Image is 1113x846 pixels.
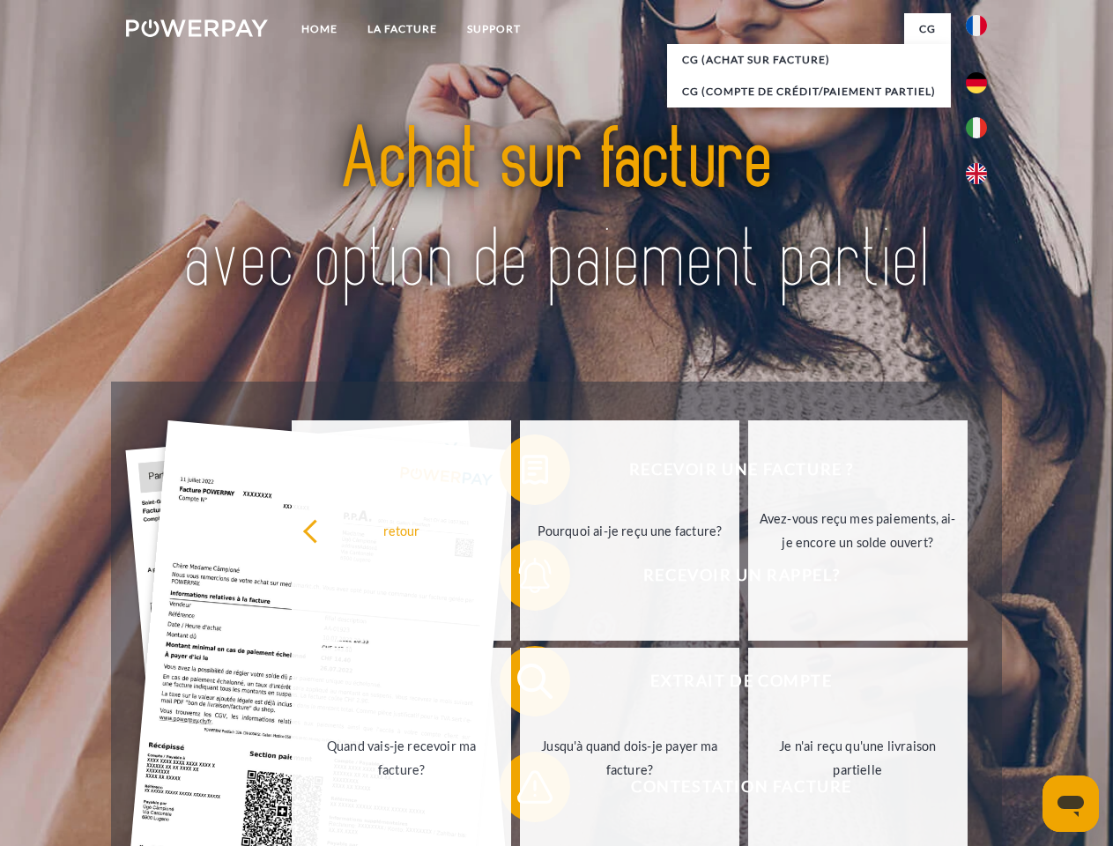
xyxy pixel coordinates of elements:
[966,15,987,36] img: fr
[667,76,951,108] a: CG (Compte de crédit/paiement partiel)
[286,13,352,45] a: Home
[966,117,987,138] img: it
[452,13,536,45] a: Support
[748,420,968,641] a: Avez-vous reçu mes paiements, ai-je encore un solde ouvert?
[126,19,268,37] img: logo-powerpay-white.svg
[302,734,501,782] div: Quand vais-je recevoir ma facture?
[759,507,957,554] div: Avez-vous reçu mes paiements, ai-je encore un solde ouvert?
[966,72,987,93] img: de
[1043,775,1099,832] iframe: Bouton de lancement de la fenêtre de messagerie
[667,44,951,76] a: CG (achat sur facture)
[966,163,987,184] img: en
[352,13,452,45] a: LA FACTURE
[759,734,957,782] div: Je n'ai reçu qu'une livraison partielle
[531,518,729,542] div: Pourquoi ai-je reçu une facture?
[168,85,945,338] img: title-powerpay_fr.svg
[531,734,729,782] div: Jusqu'à quand dois-je payer ma facture?
[904,13,951,45] a: CG
[302,518,501,542] div: retour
